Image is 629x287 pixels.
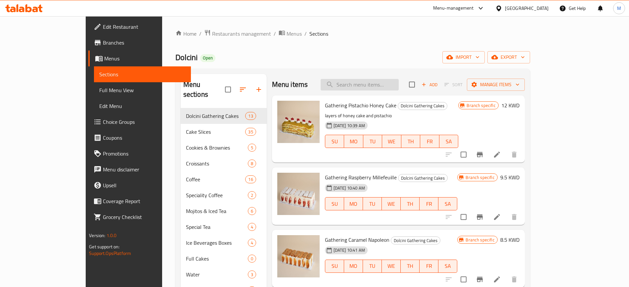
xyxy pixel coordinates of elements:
button: TU [363,135,382,148]
a: Menu disclaimer [88,161,191,177]
div: Cookies & Brownies5 [181,140,267,156]
button: WE [382,197,401,210]
span: Select to update [457,272,471,286]
a: Edit menu item [493,151,501,159]
nav: breadcrumb [175,29,530,38]
div: Mojitos & Iced Tea [186,207,248,215]
span: TU [366,137,380,146]
button: Branch-specific-item [472,209,488,225]
input: search [321,79,399,90]
span: M [617,5,621,12]
a: Edit menu item [493,275,501,283]
span: Coffee [186,175,246,183]
span: Special Tea [186,223,248,231]
h6: 12 KWD [501,101,519,110]
span: TH [403,261,417,271]
span: Version: [89,231,105,240]
button: FR [420,260,438,273]
button: MO [344,135,363,148]
button: MO [344,260,363,273]
div: items [248,160,256,167]
span: WE [384,199,398,209]
button: TH [401,135,421,148]
div: Croissants [186,160,248,167]
span: Dolcini Gathering Cakes [186,112,246,120]
span: Dolcini [175,50,198,65]
button: SU [325,135,344,148]
div: items [245,175,256,183]
li: / [199,30,202,38]
button: TU [363,260,382,273]
span: SU [328,261,341,271]
a: Promotions [88,146,191,161]
span: Select section first [440,80,467,90]
span: [DATE] 10:40 AM [331,185,368,191]
span: Branch specific [463,174,497,181]
div: Dolcini Gathering Cakes [398,102,447,110]
span: Restaurants management [212,30,271,38]
span: 1.0.0 [107,231,117,240]
a: Grocery Checklist [88,209,191,225]
span: Coupons [103,134,185,142]
span: 3 [248,271,256,278]
div: items [248,144,256,152]
span: 16 [246,176,255,183]
span: MO [347,137,361,146]
div: Cake Slices35 [181,124,267,140]
span: Promotions [103,150,185,158]
span: Manage items [472,81,519,89]
span: Dolcini Gathering Cakes [398,102,447,110]
span: Menus [287,30,302,38]
span: Select to update [457,148,471,161]
span: SA [442,137,456,146]
h2: Menu items [272,80,308,90]
span: Open [200,55,215,61]
button: TU [363,197,382,210]
div: Dolcini Gathering Cakes13 [181,108,267,124]
h6: 9.5 KWD [500,173,519,182]
a: Choice Groups [88,114,191,130]
span: [DATE] 10:41 AM [331,247,368,253]
span: Sections [309,30,328,38]
span: Sections [99,70,185,78]
span: TU [366,199,379,209]
span: Edit Menu [99,102,185,110]
span: Sort sections [235,82,251,97]
button: WE [382,260,401,273]
button: Add [419,80,440,90]
span: Cookies & Brownies [186,144,248,152]
button: WE [382,135,401,148]
a: Full Menu View [94,82,191,98]
a: Edit Menu [94,98,191,114]
span: 2 [248,192,256,198]
span: SU [328,199,341,209]
span: Select all sections [221,83,235,96]
img: Gathering Raspberry Millefeuille [277,173,320,215]
a: Upsell [88,177,191,193]
div: Special Tea4 [181,219,267,235]
div: items [248,255,256,263]
div: Dolcini Gathering Cakes [391,236,440,244]
span: Full Cakes [186,255,248,263]
span: Gathering Caramel Napoleon [325,235,389,245]
div: Ice Beverages Boxes4 [181,235,267,251]
a: Coverage Report [88,193,191,209]
h2: Menu sections [183,80,225,99]
span: import [448,53,479,61]
div: items [248,270,256,278]
span: SA [441,199,455,209]
div: items [248,191,256,199]
button: FR [420,197,438,210]
span: Select to update [457,210,471,224]
div: Mojitos & Iced Tea6 [181,203,267,219]
div: Dolcini Gathering Cakes [398,174,448,182]
button: delete [506,147,522,162]
a: Edit menu item [493,213,501,221]
span: Cake Slices [186,128,246,136]
span: Select section [405,78,419,91]
span: export [493,53,525,61]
